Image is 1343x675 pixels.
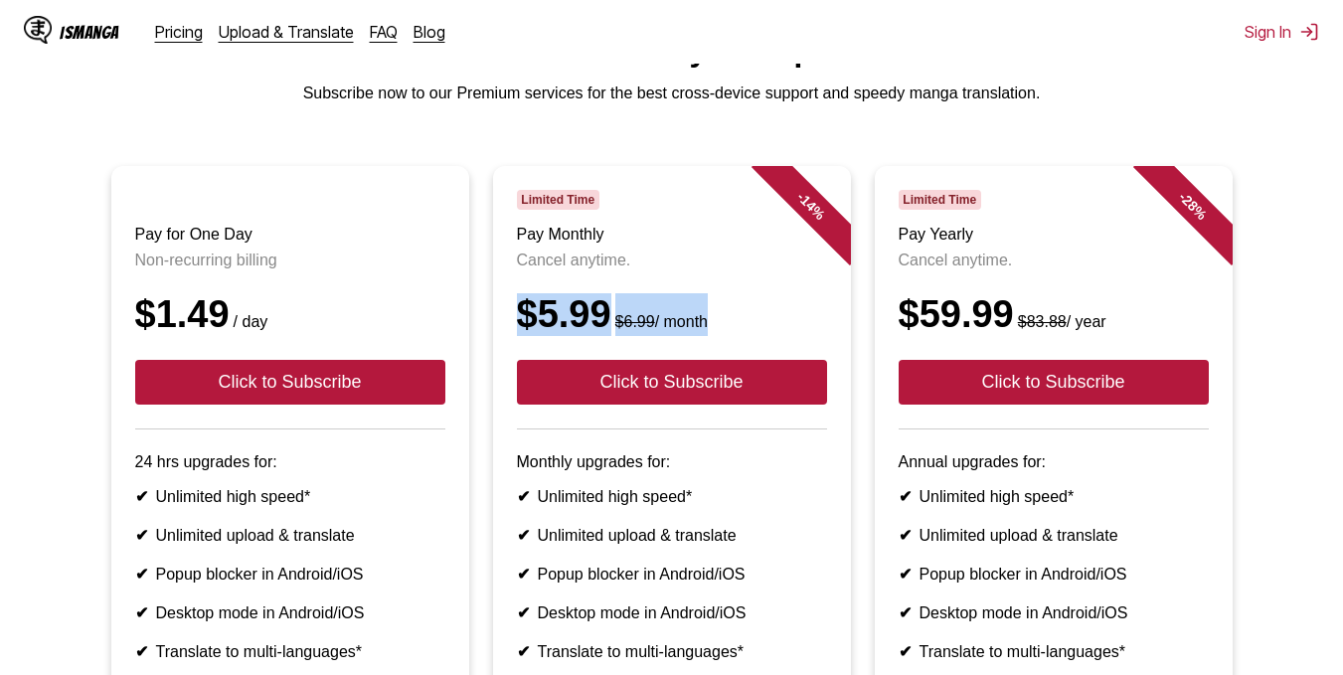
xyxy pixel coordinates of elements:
[1014,313,1106,330] small: / year
[611,313,708,330] small: / month
[899,360,1209,405] button: Click to Subscribe
[517,226,827,244] h3: Pay Monthly
[517,293,827,336] div: $5.99
[135,453,445,471] p: 24 hrs upgrades for:
[517,190,599,210] span: Limited Time
[899,527,912,544] b: ✔
[517,566,530,583] b: ✔
[135,226,445,244] h3: Pay for One Day
[899,603,1209,622] li: Desktop mode in Android/iOS
[230,313,268,330] small: / day
[751,146,870,265] div: - 14 %
[517,360,827,405] button: Click to Subscribe
[517,643,530,660] b: ✔
[135,643,148,660] b: ✔
[24,16,155,48] a: IsManga LogoIsManga
[517,603,827,622] li: Desktop mode in Android/iOS
[517,565,827,584] li: Popup blocker in Android/iOS
[517,488,530,505] b: ✔
[1245,22,1319,42] button: Sign In
[899,226,1209,244] h3: Pay Yearly
[135,603,445,622] li: Desktop mode in Android/iOS
[899,604,912,621] b: ✔
[517,527,530,544] b: ✔
[899,487,1209,506] li: Unlimited high speed*
[135,526,445,545] li: Unlimited upload & translate
[899,565,1209,584] li: Popup blocker in Android/iOS
[899,526,1209,545] li: Unlimited upload & translate
[899,643,912,660] b: ✔
[1132,146,1252,265] div: - 28 %
[135,604,148,621] b: ✔
[517,642,827,661] li: Translate to multi-languages*
[135,566,148,583] b: ✔
[219,22,354,42] a: Upload & Translate
[135,565,445,584] li: Popup blocker in Android/iOS
[1018,313,1067,330] s: $83.88
[414,22,445,42] a: Blog
[1299,22,1319,42] img: Sign out
[517,487,827,506] li: Unlimited high speed*
[60,23,119,42] div: IsManga
[899,488,912,505] b: ✔
[135,252,445,269] p: Non-recurring billing
[899,566,912,583] b: ✔
[899,642,1209,661] li: Translate to multi-languages*
[24,16,52,44] img: IsManga Logo
[899,252,1209,269] p: Cancel anytime.
[135,293,445,336] div: $1.49
[135,360,445,405] button: Click to Subscribe
[615,313,655,330] s: $6.99
[517,453,827,471] p: Monthly upgrades for:
[517,526,827,545] li: Unlimited upload & translate
[517,604,530,621] b: ✔
[135,527,148,544] b: ✔
[899,190,981,210] span: Limited Time
[899,453,1209,471] p: Annual upgrades for:
[135,488,148,505] b: ✔
[155,22,203,42] a: Pricing
[517,252,827,269] p: Cancel anytime.
[135,487,445,506] li: Unlimited high speed*
[135,642,445,661] li: Translate to multi-languages*
[16,84,1327,102] p: Subscribe now to our Premium services for the best cross-device support and speedy manga translat...
[370,22,398,42] a: FAQ
[899,293,1209,336] div: $59.99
